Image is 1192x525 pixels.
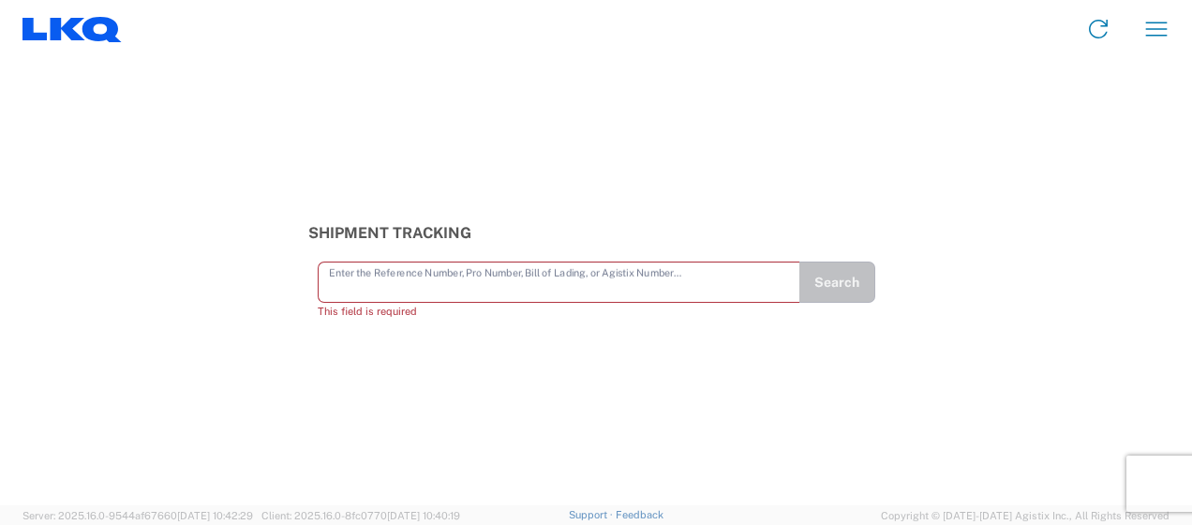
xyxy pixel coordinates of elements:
span: [DATE] 10:42:29 [177,510,253,521]
span: Server: 2025.16.0-9544af67660 [22,510,253,521]
span: Client: 2025.16.0-8fc0770 [261,510,460,521]
h3: Shipment Tracking [308,224,885,242]
a: Feedback [616,509,663,520]
div: This field is required [318,303,799,320]
a: Support [569,509,616,520]
span: Copyright © [DATE]-[DATE] Agistix Inc., All Rights Reserved [881,507,1170,524]
span: [DATE] 10:40:19 [387,510,460,521]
